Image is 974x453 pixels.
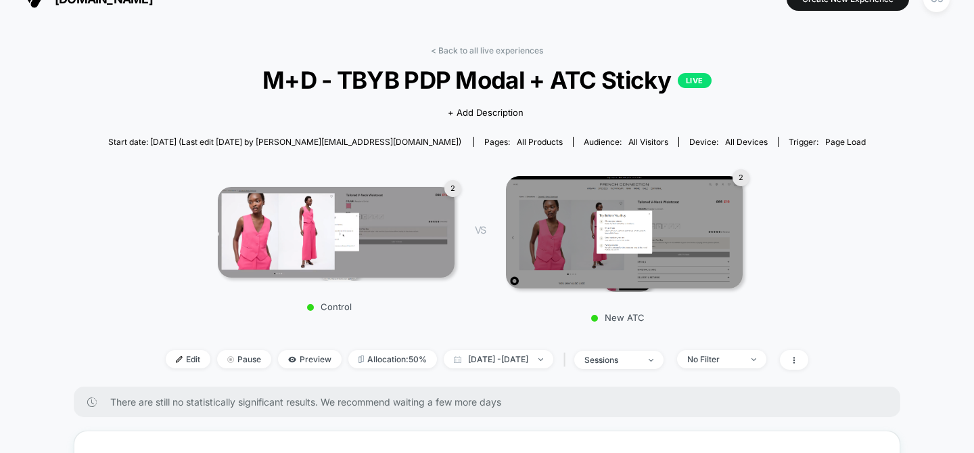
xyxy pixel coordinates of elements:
span: | [560,350,574,370]
span: VS [475,224,486,236]
img: Control main [218,187,455,278]
img: end [649,359,653,362]
span: Preview [278,350,342,368]
div: Trigger: [789,137,866,147]
span: [DATE] - [DATE] [444,350,553,368]
p: New ATC [499,312,736,323]
span: Edit [166,350,210,368]
img: rebalance [358,355,364,363]
img: end [538,358,543,361]
p: Control [211,301,448,312]
div: Audience: [584,137,668,147]
img: calendar [454,356,461,363]
span: Start date: [DATE] (Last edit [DATE] by [PERSON_NAME][EMAIL_ADDRESS][DOMAIN_NAME]) [108,137,461,147]
span: Allocation: 50% [348,350,437,368]
span: all devices [725,137,768,147]
div: 2 [733,169,749,186]
span: all products [517,137,563,147]
span: Page Load [825,137,866,147]
img: end [751,358,756,361]
span: All Visitors [628,137,668,147]
span: Device: [678,137,778,147]
div: Pages: [484,137,563,147]
span: There are still no statistically significant results. We recommend waiting a few more days [110,396,873,408]
img: edit [176,356,183,363]
span: Pause [217,350,271,368]
div: sessions [584,355,639,365]
div: 2 [444,180,461,197]
span: + Add Description [448,106,524,120]
a: < Back to all live experiences [431,45,543,56]
div: No Filter [687,354,741,364]
img: end [227,356,234,363]
span: M+D - TBYB PDP Modal + ATC Sticky [146,66,828,94]
p: LIVE [678,73,712,88]
img: New ATC main [506,176,743,289]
